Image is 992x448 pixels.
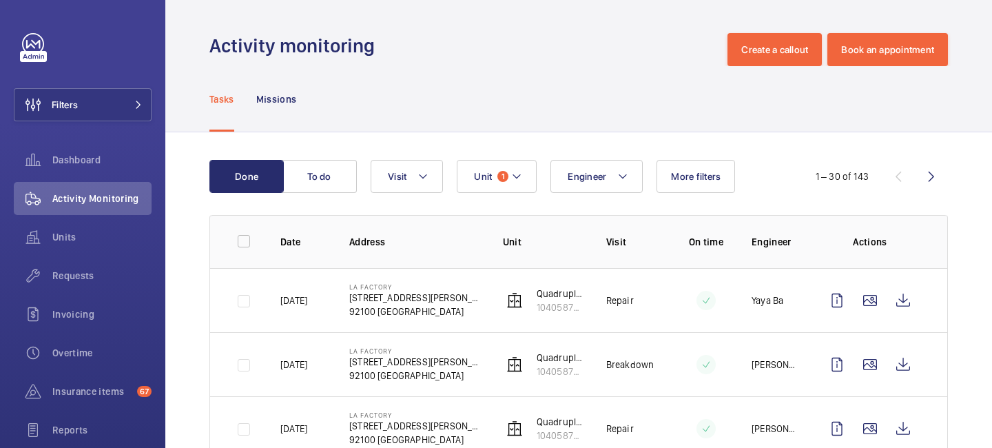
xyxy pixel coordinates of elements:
span: Overtime [52,346,152,360]
p: [PERSON_NAME] [752,358,798,371]
span: Invoicing [52,307,152,321]
p: Repair [606,294,634,307]
p: 10405877-2 [537,429,584,442]
button: More filters [657,160,735,193]
div: 1 – 30 of 143 [816,170,869,183]
span: More filters [671,171,721,182]
p: [DATE] [280,294,307,307]
span: 67 [137,386,152,397]
p: Repair [606,422,634,436]
span: Requests [52,269,152,283]
p: La Factory [349,347,481,355]
p: Breakdown [606,358,654,371]
span: Activity Monitoring [52,192,152,205]
span: 1 [497,171,508,182]
p: [STREET_ADDRESS][PERSON_NAME] [349,355,481,369]
p: Quadruplex 2 [537,415,584,429]
button: Create a callout [727,33,822,66]
button: Visit [371,160,443,193]
span: Visit [388,171,406,182]
p: 92100 [GEOGRAPHIC_DATA] [349,369,481,383]
p: [PERSON_NAME] [752,422,798,436]
button: Book an appointment [827,33,948,66]
p: [STREET_ADDRESS][PERSON_NAME] [349,291,481,305]
span: Reports [52,423,152,437]
img: elevator.svg [506,292,523,309]
p: [DATE] [280,422,307,436]
p: Yaya Ba [752,294,783,307]
span: Filters [52,98,78,112]
p: Date [280,235,327,249]
p: Missions [256,92,297,106]
img: elevator.svg [506,420,523,437]
img: elevator.svg [506,356,523,373]
p: 10405877-2 [537,365,584,378]
p: Quadruplex 2 [537,287,584,301]
p: La Factory [349,411,481,419]
span: Insurance items [52,385,132,398]
p: La Factory [349,283,481,291]
p: Address [349,235,481,249]
p: 10405877-2 [537,301,584,314]
button: Unit1 [457,160,537,193]
p: 92100 [GEOGRAPHIC_DATA] [349,305,481,318]
p: Actions [820,235,920,249]
p: Engineer [752,235,798,249]
span: Unit [474,171,492,182]
p: [DATE] [280,358,307,371]
button: Done [209,160,284,193]
button: Filters [14,88,152,121]
p: Unit [503,235,584,249]
p: Tasks [209,92,234,106]
p: Quadruplex 2 [537,351,584,365]
h1: Activity monitoring [209,33,383,59]
p: 92100 [GEOGRAPHIC_DATA] [349,433,481,447]
p: On time [683,235,730,249]
button: Engineer [550,160,643,193]
span: Units [52,230,152,244]
p: Visit [606,235,661,249]
p: [STREET_ADDRESS][PERSON_NAME] [349,419,481,433]
span: Dashboard [52,153,152,167]
button: To do [282,160,357,193]
span: Engineer [568,171,606,182]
